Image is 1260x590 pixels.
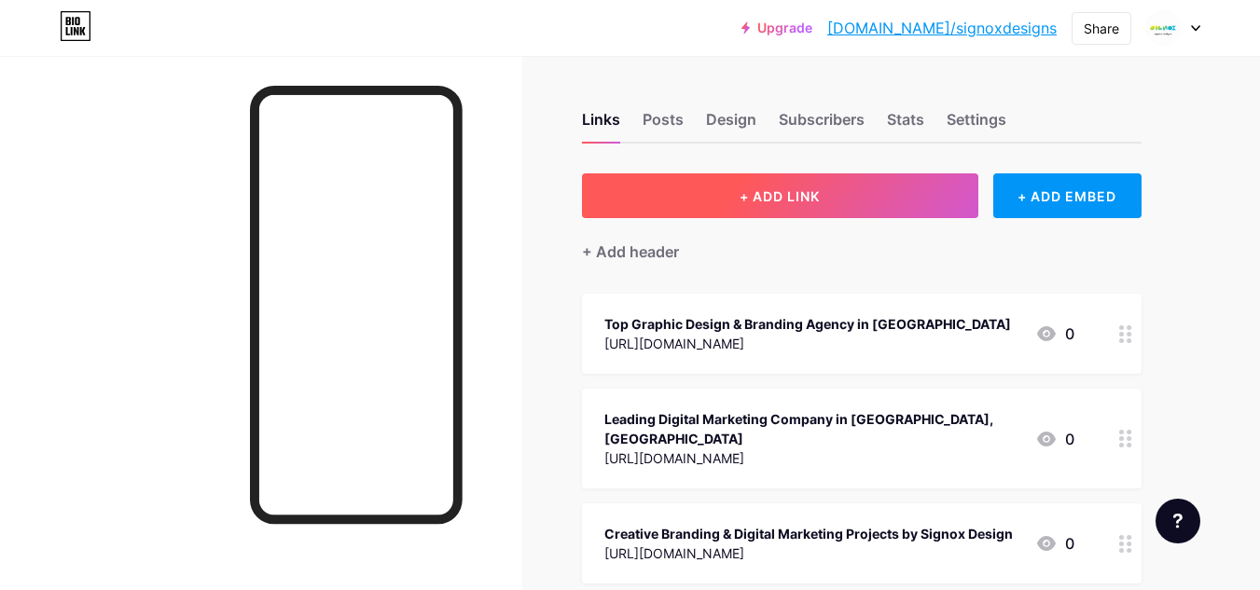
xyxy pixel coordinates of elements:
div: Links [582,108,620,142]
div: Settings [947,108,1006,142]
div: 0 [1035,428,1074,450]
div: Stats [887,108,924,142]
div: 0 [1035,532,1074,555]
div: Creative Branding & Digital Marketing Projects by Signox Design [604,524,1013,543]
div: Posts [643,108,684,142]
a: [DOMAIN_NAME]/signoxdesigns [827,17,1057,39]
div: [URL][DOMAIN_NAME] [604,334,1011,353]
div: + Add header [582,240,679,263]
div: [URL][DOMAIN_NAME] [604,448,1020,468]
div: Design [706,108,756,142]
div: Share [1084,19,1119,38]
img: signoxdesigns [1145,10,1181,46]
div: Subscribers [779,108,865,142]
div: + ADD EMBED [993,173,1142,218]
div: [URL][DOMAIN_NAME] [604,543,1013,563]
div: 0 [1035,322,1074,345]
button: + ADD LINK [582,173,978,218]
div: Leading Digital Marketing Company in [GEOGRAPHIC_DATA], [GEOGRAPHIC_DATA] [604,409,1020,448]
div: Top Graphic Design & Branding Agency in [GEOGRAPHIC_DATA] [604,314,1011,334]
span: + ADD LINK [740,188,820,204]
a: Upgrade [741,21,812,35]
